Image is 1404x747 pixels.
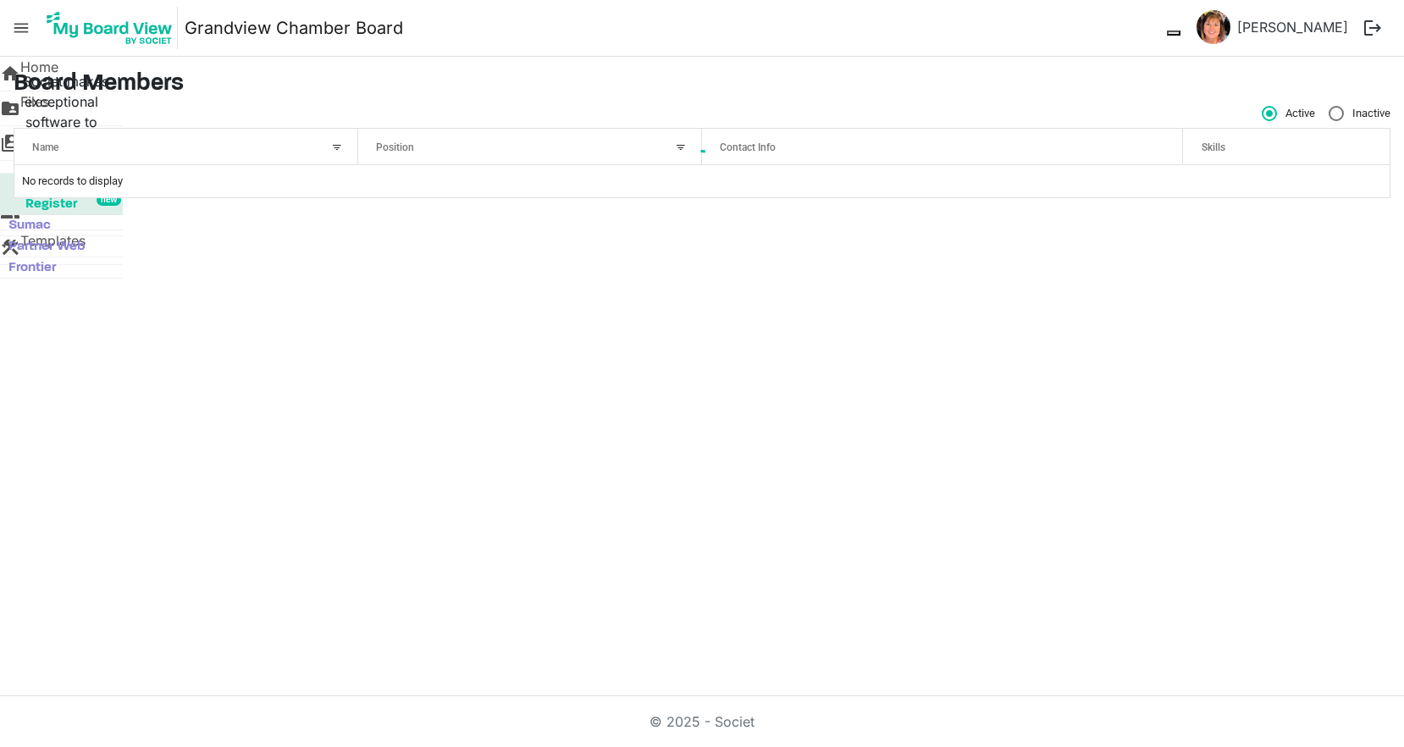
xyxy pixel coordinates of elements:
div: new [97,194,121,206]
span: Home [20,57,58,91]
span: Inactive [1329,106,1390,121]
button: logout [1355,10,1390,46]
h3: Board Members [14,70,1390,99]
a: [PERSON_NAME] [1230,10,1355,44]
a: © 2025 - Societ [649,713,755,730]
img: zULpGfBV1Nh19M7PYLTEOXry-v2UF-hbl0OVCDqPtR0BEOzJ8a-zZqStall3Q-WZwd1o5JdrCacvcsQoBC8EKg_thumb.png [1197,10,1230,44]
a: Grandview Chamber Board [185,11,403,45]
a: My Board View Logo [41,7,185,49]
span: menu [5,12,37,44]
img: My Board View Logo [41,7,178,49]
span: Societ makes exceptional software to support nonprofits. [23,73,108,171]
span: Active [1262,106,1315,121]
